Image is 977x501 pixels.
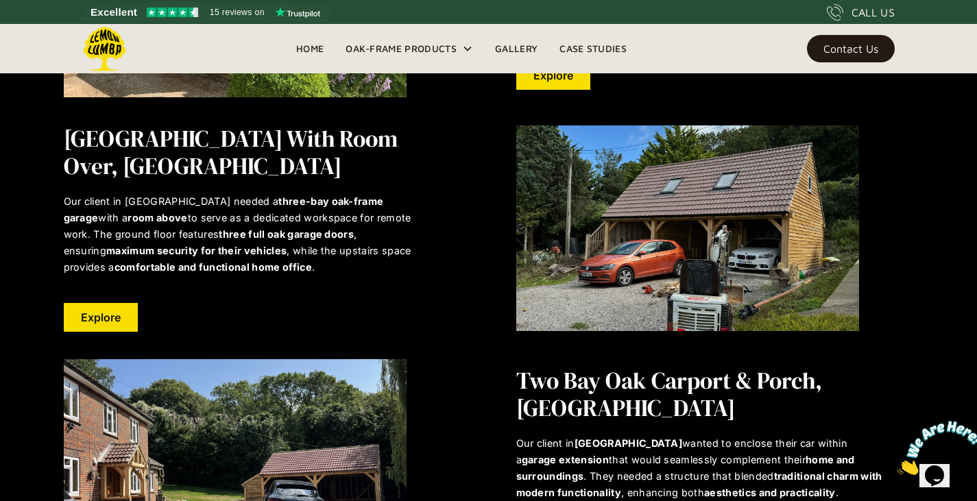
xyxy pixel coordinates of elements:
[516,435,891,501] p: Our client in wanted to enclose their car within a that would seamlessly complement their . They ...
[892,415,977,480] iframe: chat widget
[64,125,438,180] h3: [GEOGRAPHIC_DATA] with Room over, [GEOGRAPHIC_DATA]
[128,212,187,223] strong: room above
[275,7,320,18] img: Trustpilot logo
[64,193,438,276] p: Our client in [GEOGRAPHIC_DATA] needed a with a to serve as a dedicated workspace for remote work...
[64,303,138,332] a: Explore
[823,44,878,53] div: Contact Us
[827,4,895,21] a: CALL US
[5,5,91,60] img: Chat attention grabber
[335,24,484,73] div: Oak-Frame Products
[210,4,265,21] span: 15 reviews on
[522,454,609,465] strong: garage extension
[5,5,11,17] span: 1
[516,367,891,421] h3: Two Bay Oak Carport & Porch, [GEOGRAPHIC_DATA]
[852,4,895,21] div: CALL US
[484,38,548,59] a: Gallery
[82,3,330,22] a: See Lemon Lumba reviews on Trustpilot
[114,261,312,273] strong: comfortable and functional home office
[575,437,682,449] strong: [GEOGRAPHIC_DATA]
[106,245,287,256] strong: maximum security for their vehicles
[704,487,836,498] strong: aesthetics and practicality
[807,35,895,62] a: Contact Us
[285,38,335,59] a: Home
[516,61,590,90] a: Explore
[548,38,638,59] a: Case Studies
[147,8,198,17] img: Trustpilot 4.5 stars
[91,4,137,21] span: Excellent
[346,40,457,57] div: Oak-Frame Products
[219,228,354,240] strong: three full oak garage doors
